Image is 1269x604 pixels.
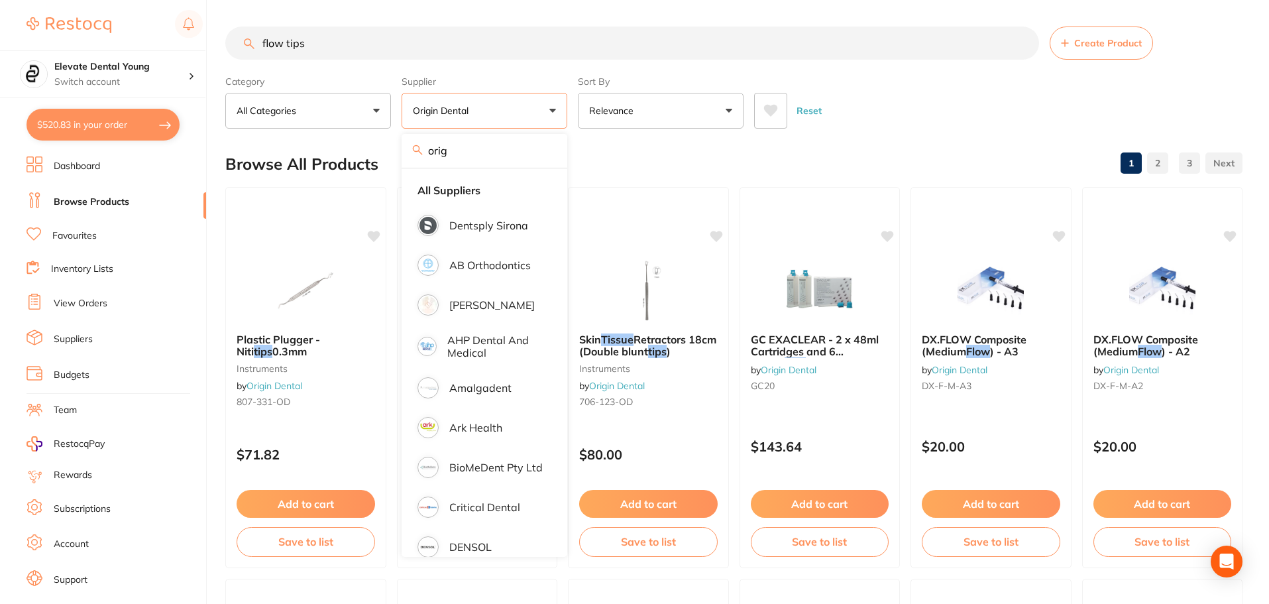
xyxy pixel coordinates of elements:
[751,439,889,454] p: $143.64
[27,436,105,452] a: RestocqPay
[27,10,111,40] a: Restocq Logo
[1093,364,1159,376] span: by
[1074,38,1142,48] span: Create Product
[54,574,87,587] a: Support
[449,259,531,271] p: AB Orthodontics
[419,499,437,516] img: Critical Dental
[601,333,634,346] em: Tissue
[449,501,520,513] p: Critical Dental
[1093,490,1232,518] button: Add to cart
[1093,527,1232,556] button: Save to list
[27,109,180,141] button: $520.83 in your order
[922,364,987,376] span: by
[272,345,307,358] span: 0.3mm
[751,527,889,556] button: Save to list
[578,76,744,88] label: Sort By
[1093,380,1143,392] span: DX-F-M-A2
[667,345,671,358] span: )
[751,380,775,392] span: GC20
[402,76,567,88] label: Supplier
[417,184,480,196] strong: All Suppliers
[27,17,111,33] img: Restocq Logo
[27,436,42,452] img: RestocqPay
[449,541,492,553] p: DENSOL
[419,296,437,314] img: Adam Dental
[1138,345,1162,358] em: Flow
[579,333,716,358] span: Retractors 18cm (Double blunt
[948,257,1034,323] img: DX.FLOW Composite (Medium Flow) - A3
[254,345,272,358] em: tips
[225,155,378,174] h2: Browse All Products
[922,439,1060,454] p: $20.00
[922,333,1026,358] span: DX.FLOW Composite (Medium
[1121,150,1142,176] a: 1
[589,104,639,117] p: Relevance
[751,333,889,358] b: GC EXACLEAR - 2 x 48ml Cartridges and 6 Mixing Tips
[1093,439,1232,454] p: $20.00
[922,490,1060,518] button: Add to cart
[54,503,111,516] a: Subscriptions
[225,27,1039,60] input: Search Products
[990,345,1019,358] span: ) - A3
[761,364,816,376] a: Origin Dental
[419,538,437,556] img: DENSOL
[1093,333,1232,358] b: DX.FLOW Composite (Medium Flow) - A2
[1211,546,1242,577] div: Open Intercom Messenger
[237,104,302,117] p: All Categories
[579,363,718,374] small: instruments
[54,160,100,173] a: Dashboard
[751,490,889,518] button: Add to cart
[449,299,535,311] p: [PERSON_NAME]
[922,527,1060,556] button: Save to list
[1147,150,1168,176] a: 2
[579,380,645,392] span: by
[751,333,879,371] span: GC EXACLEAR - 2 x 48ml Cartridges and 6 Mixing
[225,76,391,88] label: Category
[225,93,391,129] button: All Categories
[449,382,512,394] p: Amalgadent
[922,380,971,392] span: DX-F-M-A3
[419,217,437,234] img: Dentsply Sirona
[54,297,107,310] a: View Orders
[793,93,826,129] button: Reset
[237,363,375,374] small: instruments
[579,527,718,556] button: Save to list
[402,134,567,167] input: Search supplier
[54,60,188,74] h4: Elevate Dental Young
[419,257,437,274] img: AB Orthodontics
[419,339,435,354] img: AHP Dental and Medical
[1179,150,1200,176] a: 3
[54,469,92,482] a: Rewards
[579,333,601,346] span: Skin
[449,422,502,434] p: Ark Health
[413,104,474,117] p: Origin Dental
[407,176,562,204] li: Clear selection
[579,447,718,462] p: $80.00
[237,490,375,518] button: Add to cart
[1103,364,1159,376] a: Origin Dental
[579,490,718,518] button: Add to cart
[447,334,543,359] p: AHP Dental and Medical
[932,364,987,376] a: Origin Dental
[262,257,349,323] img: Plastic Plugger - Niti tips 0.3mm
[1119,257,1205,323] img: DX.FLOW Composite (Medium Flow) - A2
[237,527,375,556] button: Save to list
[1050,27,1153,60] button: Create Product
[54,196,129,209] a: Browse Products
[579,333,718,358] b: Skin Tissue Retractors 18cm (Double blunt tips)
[52,229,97,243] a: Favourites
[237,447,375,462] p: $71.82
[777,257,863,323] img: GC EXACLEAR - 2 x 48ml Cartridges and 6 Mixing Tips
[419,459,437,476] img: BioMeDent Pty Ltd
[922,333,1060,358] b: DX.FLOW Composite (Medium Flow) - A3
[449,219,528,231] p: Dentsply Sirona
[419,419,437,436] img: Ark Health
[237,380,302,392] span: by
[21,61,47,88] img: Elevate Dental Young
[54,369,89,382] a: Budgets
[247,380,302,392] a: Origin Dental
[1162,345,1190,358] span: ) - A2
[419,379,437,396] img: Amalgadent
[966,345,990,358] em: Flow
[402,93,567,129] button: Origin Dental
